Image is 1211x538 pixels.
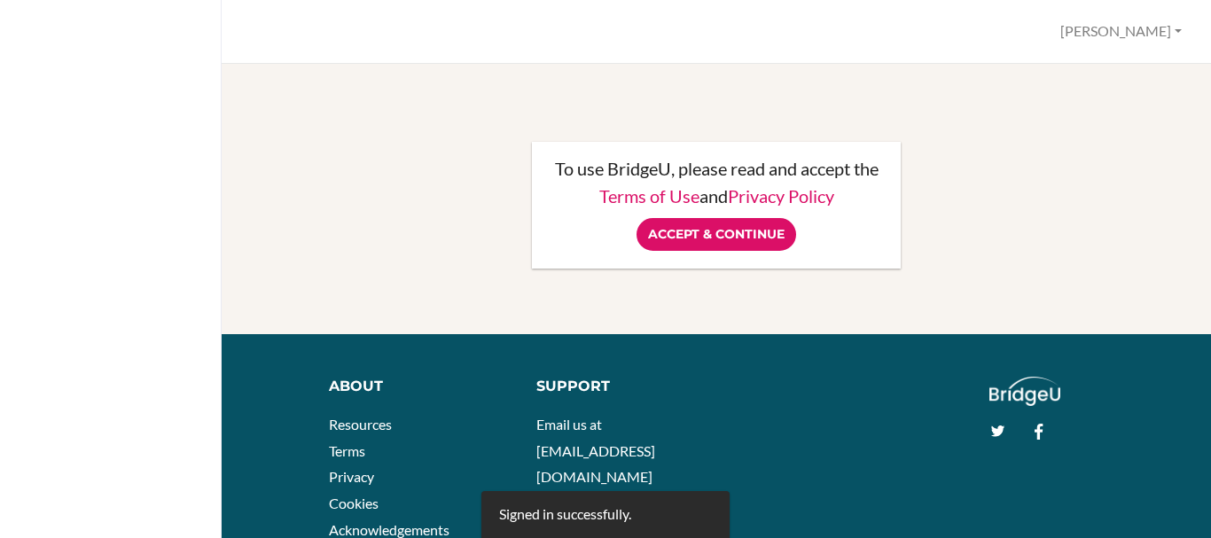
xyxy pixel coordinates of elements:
div: About [329,377,509,397]
input: Accept & Continue [637,218,796,251]
a: Privacy Policy [728,185,834,207]
a: Terms of Use [599,185,699,207]
a: Email us at [EMAIL_ADDRESS][DOMAIN_NAME] [536,416,655,485]
a: Resources [329,416,392,433]
div: Support [536,377,704,397]
button: [PERSON_NAME] [1052,15,1190,48]
div: Signed in successfully. [499,504,631,525]
a: Terms [329,442,365,459]
a: Privacy [329,468,374,485]
img: logo_white@2x-f4f0deed5e89b7ecb1c2cc34c3e3d731f90f0f143d5ea2071677605dd97b5244.png [989,377,1061,406]
p: To use BridgeU, please read and accept the [550,160,884,177]
p: and [550,187,884,205]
